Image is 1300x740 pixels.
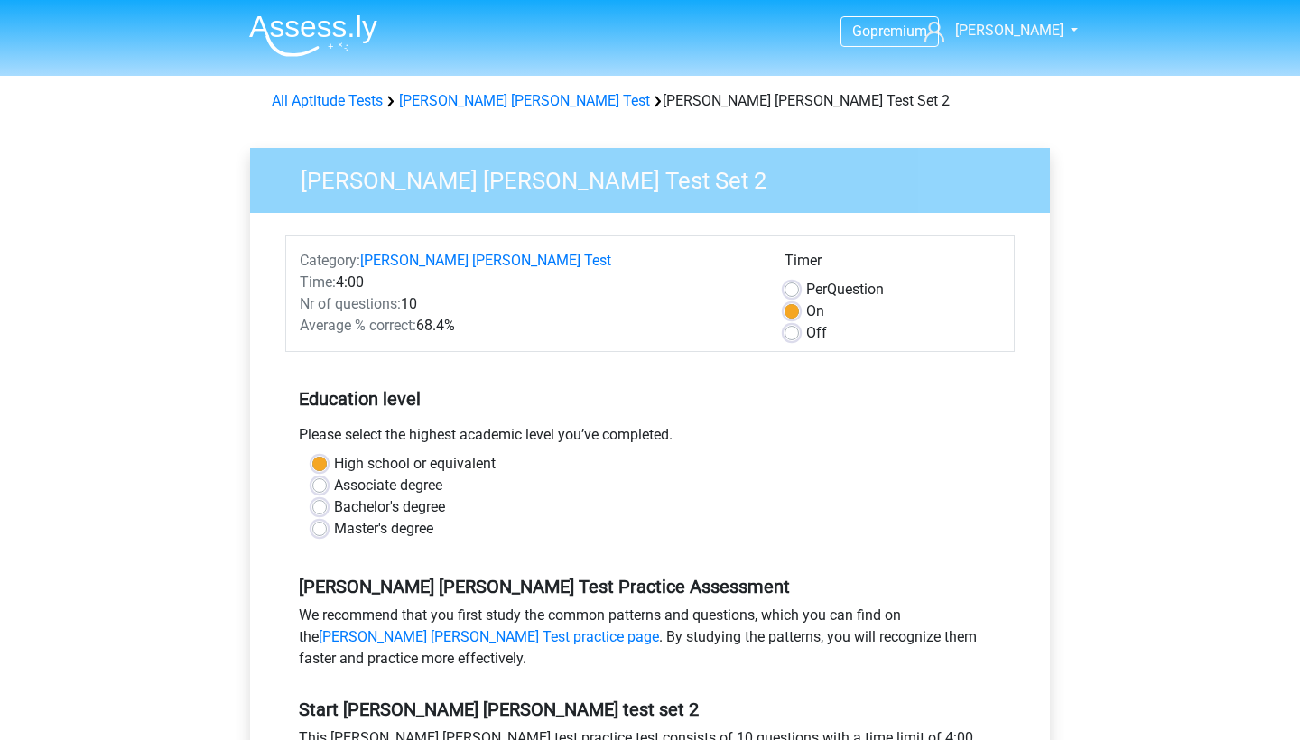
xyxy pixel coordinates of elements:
[841,19,938,43] a: Gopremium
[286,293,771,315] div: 10
[870,23,927,40] span: premium
[300,273,336,291] span: Time:
[299,576,1001,597] h5: [PERSON_NAME] [PERSON_NAME] Test Practice Assessment
[334,518,433,540] label: Master's degree
[917,20,1065,42] a: [PERSON_NAME]
[286,272,771,293] div: 4:00
[279,160,1036,195] h3: [PERSON_NAME] [PERSON_NAME] Test Set 2
[334,475,442,496] label: Associate degree
[272,92,383,109] a: All Aptitude Tests
[334,496,445,518] label: Bachelor's degree
[852,23,870,40] span: Go
[319,628,659,645] a: [PERSON_NAME] [PERSON_NAME] Test practice page
[265,90,1035,112] div: [PERSON_NAME] [PERSON_NAME] Test Set 2
[299,698,1001,720] h5: Start [PERSON_NAME] [PERSON_NAME] test set 2
[806,281,827,298] span: Per
[334,453,496,475] label: High school or equivalent
[286,315,771,337] div: 68.4%
[285,424,1015,453] div: Please select the highest academic level you’ve completed.
[249,14,377,57] img: Assessly
[806,322,827,344] label: Off
[360,252,611,269] a: [PERSON_NAME] [PERSON_NAME] Test
[785,250,1000,279] div: Timer
[399,92,650,109] a: [PERSON_NAME] [PERSON_NAME] Test
[806,279,884,301] label: Question
[806,301,824,322] label: On
[300,317,416,334] span: Average % correct:
[299,381,1001,417] h5: Education level
[285,605,1015,677] div: We recommend that you first study the common patterns and questions, which you can find on the . ...
[300,252,360,269] span: Category:
[300,295,401,312] span: Nr of questions:
[955,22,1063,39] span: [PERSON_NAME]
